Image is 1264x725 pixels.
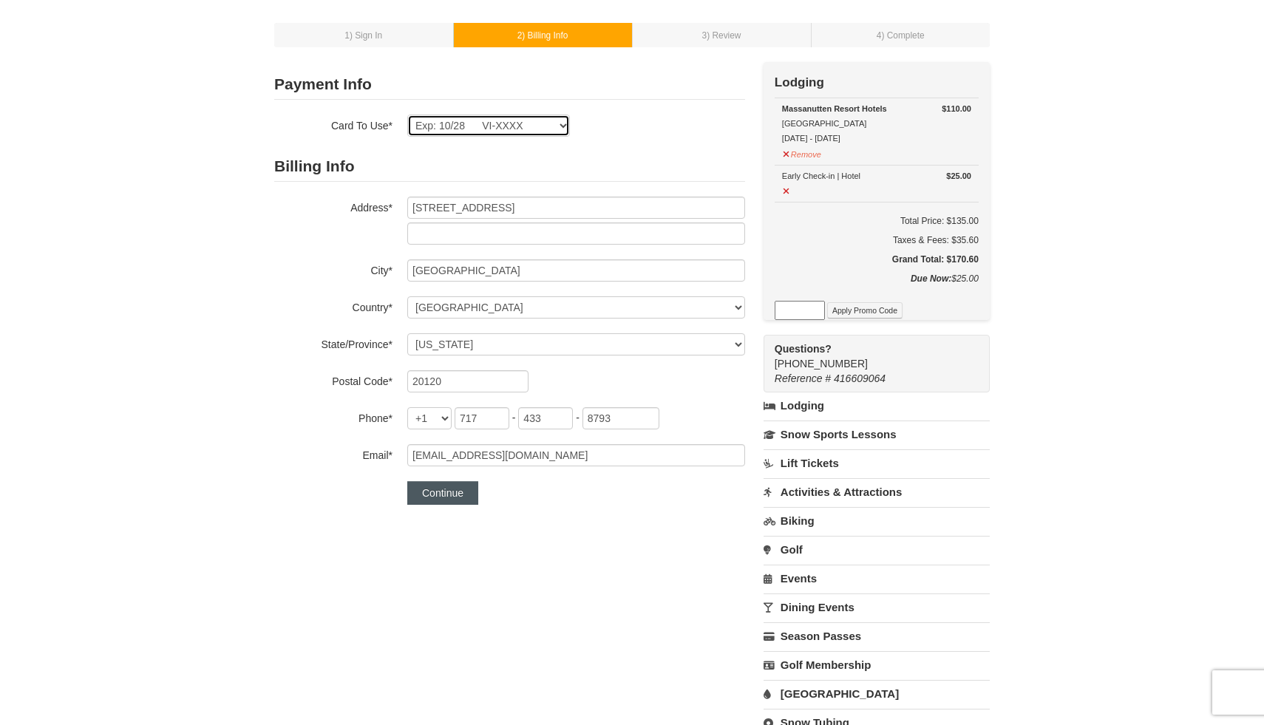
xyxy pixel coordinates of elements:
[775,165,979,202] td: Early Check-in | Hotel
[274,333,393,352] label: State/Province*
[518,407,573,429] input: xxx
[775,372,831,384] span: Reference #
[942,101,971,116] strong: $110.00
[582,407,659,429] input: xxxx
[764,507,990,534] a: Biking
[775,343,832,355] strong: Questions?
[274,115,393,133] label: Card To Use*
[274,407,393,426] label: Phone*
[782,143,822,162] button: Remove
[274,152,745,182] h2: Billing Info
[350,30,382,41] span: ) Sign In
[775,252,979,267] h5: Grand Total: $170.60
[344,30,382,41] small: 1
[274,259,393,278] label: City*
[274,370,393,389] label: Postal Code*
[946,169,971,183] strong: $25.00
[764,651,990,678] a: Golf Membership
[775,214,979,228] h6: Total Price: $135.00
[764,593,990,621] a: Dining Events
[877,30,925,41] small: 4
[834,372,886,384] span: 416609064
[274,69,745,100] h2: Payment Info
[455,407,509,429] input: xxx
[911,273,951,284] strong: Due Now:
[407,259,745,282] input: City
[764,392,990,419] a: Lodging
[274,444,393,463] label: Email*
[782,101,971,146] div: [GEOGRAPHIC_DATA] [DATE] - [DATE]
[764,536,990,563] a: Golf
[764,680,990,707] a: [GEOGRAPHIC_DATA]
[512,412,516,423] span: -
[407,444,745,466] input: Email
[764,565,990,592] a: Events
[407,197,745,219] input: Billing Info
[702,30,741,41] small: 3
[775,233,979,248] div: Taxes & Fees: $35.60
[764,421,990,448] a: Snow Sports Lessons
[764,449,990,477] a: Lift Tickets
[827,302,903,319] button: Apply Promo Code
[881,30,924,41] span: ) Complete
[775,341,963,370] span: [PHONE_NUMBER]
[782,104,887,113] strong: Massanutten Resort Hotels
[522,30,568,41] span: ) Billing Info
[274,296,393,315] label: Country*
[517,30,568,41] small: 2
[576,412,580,423] span: -
[764,478,990,506] a: Activities & Attractions
[274,197,393,215] label: Address*
[407,370,529,392] input: Postal Code
[775,271,979,301] div: $25.00
[775,75,824,89] strong: Lodging
[707,30,741,41] span: ) Review
[407,481,478,505] button: Continue
[764,622,990,650] a: Season Passes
